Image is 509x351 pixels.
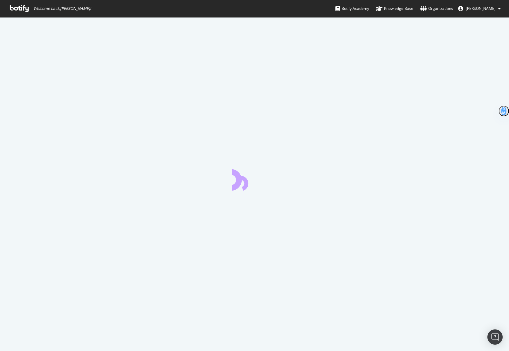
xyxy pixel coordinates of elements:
span: Welcome back, [PERSON_NAME] ! [33,6,91,11]
button: [PERSON_NAME] [453,3,506,14]
div: Open Intercom Messenger [487,329,503,345]
div: Organizations [420,5,453,12]
div: animation [232,168,278,191]
div: Knowledge Base [376,5,413,12]
div: Botify Academy [335,5,369,12]
span: Dervla Richardson [466,6,496,11]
